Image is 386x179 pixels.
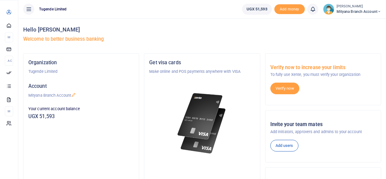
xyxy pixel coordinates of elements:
small: [PERSON_NAME] [337,4,381,9]
li: M [5,106,13,116]
h5: Verify now to increase your limits [270,65,376,71]
p: Make online and POS payments anywhere with VISA [149,69,255,75]
a: Add money [274,6,305,11]
img: profile-user [323,4,334,15]
li: Toup your wallet [274,4,305,14]
span: UGX 51,593 [247,6,267,12]
a: UGX 51,593 [242,4,272,15]
h5: Welcome to better business banking [23,36,381,42]
p: Tugende Limited [28,69,134,75]
li: Ac [5,56,13,66]
h4: Hello [PERSON_NAME] [23,26,381,33]
span: Tugende Limited [37,6,69,12]
a: profile-user [PERSON_NAME] Mityana Branch Account [323,4,381,15]
h5: Account [28,83,134,89]
p: Add initiators, approvers and admins to your account [270,129,376,135]
span: Mityana Branch Account [337,9,381,14]
a: Verify now [270,83,299,94]
li: M [5,32,13,42]
span: Add money [274,4,305,14]
p: Your current account balance [28,106,134,112]
h5: Get visa cards [149,60,255,66]
li: Wallet ballance [240,4,274,15]
h5: UGX 51,593 [28,114,134,120]
img: xente-_physical_cards.png [176,89,229,158]
p: To fully use Xente, you must verify your organization [270,72,376,78]
h5: Invite your team mates [270,121,376,128]
a: Add users [270,140,298,151]
p: Mityana Branch Account [28,92,134,99]
h5: Organization [28,60,134,66]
